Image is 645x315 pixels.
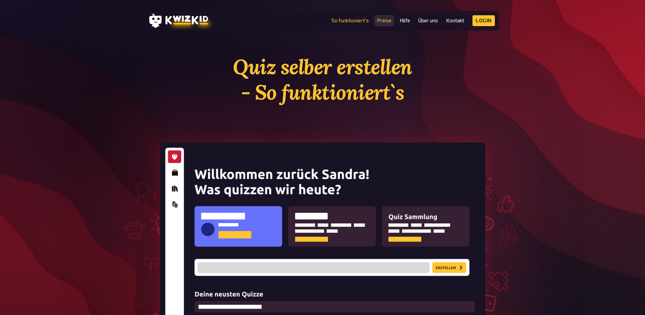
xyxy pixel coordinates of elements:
h1: Quiz selber erstellen - So funktioniert`s [160,54,485,105]
a: Preise [377,18,391,23]
a: So funktioniert's [331,18,369,23]
a: Über uns [418,18,438,23]
a: Login [472,15,495,26]
a: Kontakt [446,18,464,23]
a: Hilfe [400,18,410,23]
